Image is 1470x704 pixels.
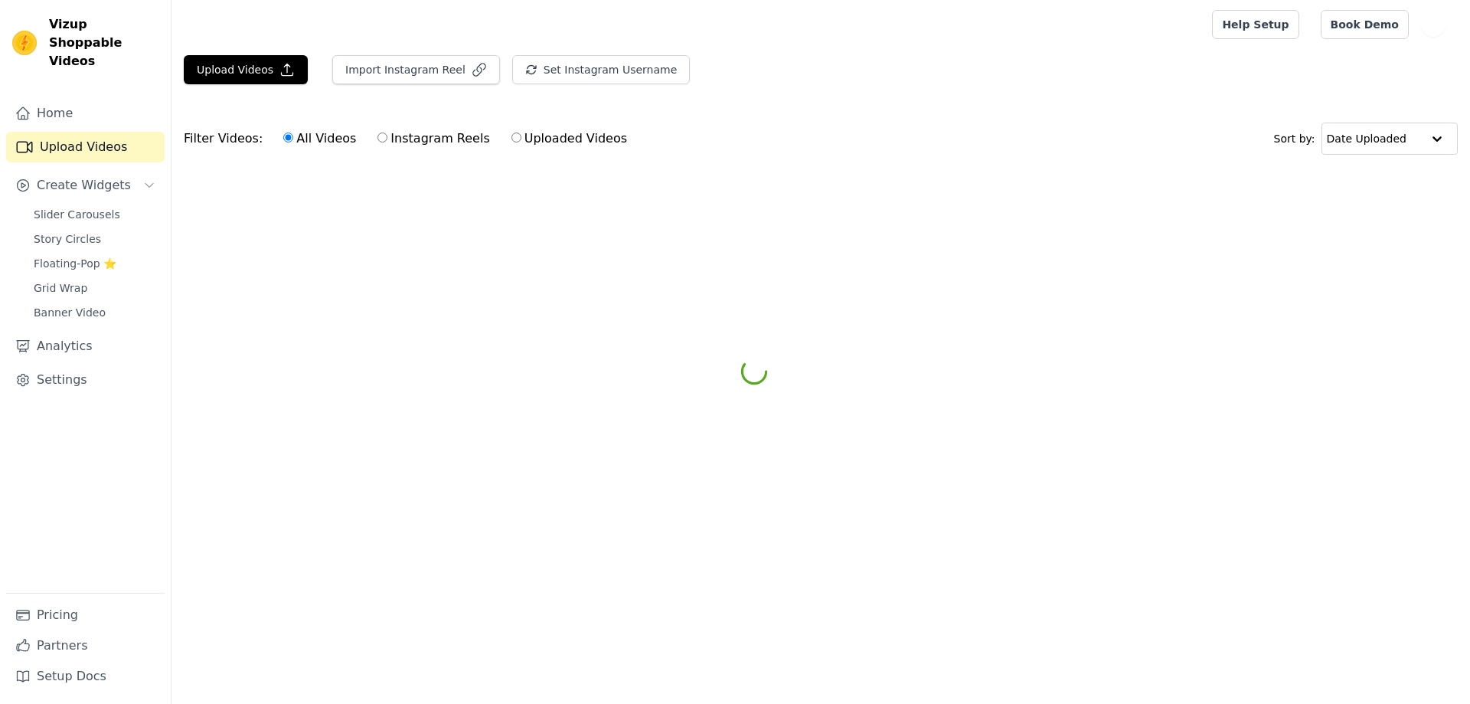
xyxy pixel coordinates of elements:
[24,204,165,225] a: Slider Carousels
[511,133,521,142] input: Uploaded Videos
[6,98,165,129] a: Home
[512,55,690,84] button: Set Instagram Username
[184,121,635,156] div: Filter Videos:
[24,302,165,323] a: Banner Video
[34,207,120,222] span: Slider Carousels
[1321,10,1409,39] a: Book Demo
[24,228,165,250] a: Story Circles
[511,129,628,149] label: Uploaded Videos
[6,600,165,630] a: Pricing
[6,365,165,395] a: Settings
[34,256,116,271] span: Floating-Pop ⭐
[34,231,101,247] span: Story Circles
[332,55,500,84] button: Import Instagram Reel
[34,280,87,296] span: Grid Wrap
[6,170,165,201] button: Create Widgets
[184,55,308,84] button: Upload Videos
[1212,10,1298,39] a: Help Setup
[37,176,131,195] span: Create Widgets
[6,630,165,661] a: Partners
[283,129,357,149] label: All Videos
[34,305,106,320] span: Banner Video
[24,277,165,299] a: Grid Wrap
[24,253,165,274] a: Floating-Pop ⭐
[1274,123,1459,155] div: Sort by:
[283,133,293,142] input: All Videos
[377,133,387,142] input: Instagram Reels
[12,31,37,55] img: Vizup
[49,15,158,70] span: Vizup Shoppable Videos
[377,129,490,149] label: Instagram Reels
[6,132,165,162] a: Upload Videos
[6,331,165,362] a: Analytics
[6,661,165,692] a: Setup Docs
